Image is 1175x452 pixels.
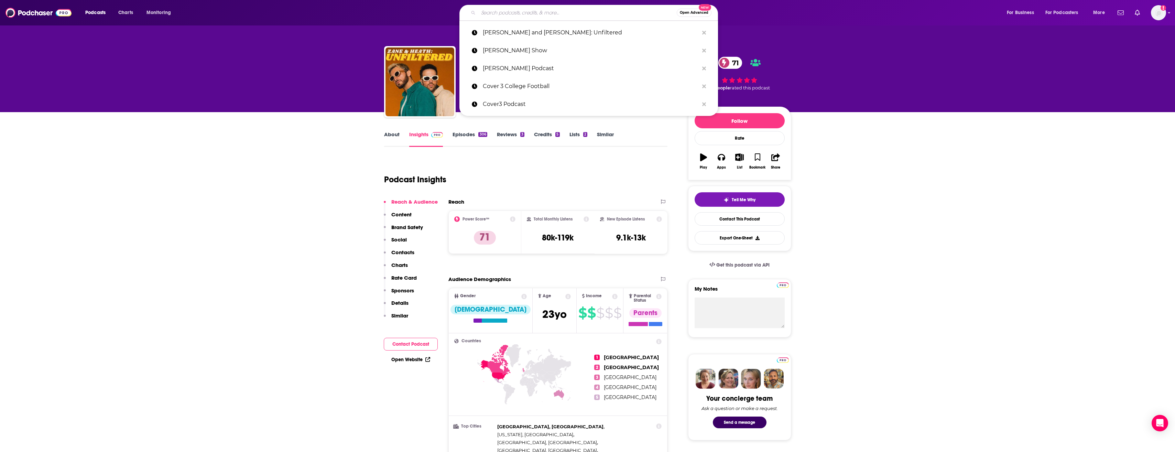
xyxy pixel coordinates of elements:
button: open menu [80,7,115,18]
span: Tell Me Why [732,197,755,203]
span: Podcasts [85,8,106,18]
span: New [699,4,711,11]
button: Send a message [713,417,766,428]
a: Reviews3 [497,131,524,147]
span: [GEOGRAPHIC_DATA], [GEOGRAPHIC_DATA] [497,424,603,429]
div: 306 [478,132,487,137]
div: Search podcasts, credits, & more... [466,5,725,21]
button: Open AdvancedNew [677,9,711,17]
button: Social [384,236,407,249]
button: Brand Safety [384,224,423,237]
span: , [497,423,605,431]
h1: Podcast Insights [384,174,446,185]
span: Charts [118,8,133,18]
button: Bookmark [749,149,766,174]
h2: New Episode Listens [607,217,645,222]
a: Show notifications dropdown [1132,7,1143,19]
span: Monitoring [146,8,171,18]
a: [PERSON_NAME] and [PERSON_NAME]: Unfiltered [459,24,718,42]
span: [GEOGRAPHIC_DATA] [604,374,656,380]
h2: Total Monthly Listens [534,217,573,222]
button: Share [766,149,784,174]
span: $ [587,308,596,319]
input: Search podcasts, credits, & more... [478,7,677,18]
span: Income [586,294,602,298]
img: Podchaser Pro [431,132,443,138]
span: $ [605,308,613,319]
label: My Notes [695,286,785,298]
span: rated this podcast [730,85,770,90]
span: Get this podcast via API [716,262,770,268]
a: Lists2 [569,131,587,147]
p: Charts [391,262,408,268]
p: Social [391,236,407,243]
span: 5 [594,395,600,400]
img: Jules Profile [741,369,761,389]
span: 4 [594,385,600,390]
h3: Top Cities [454,424,494,429]
button: Contact Podcast [384,338,438,351]
img: Podchaser Pro [777,357,789,363]
a: Similar [597,131,614,147]
a: Cover3 Podcast [459,95,718,113]
p: Sponsors [391,287,414,294]
p: Tony Kornheiser Podcast [483,60,699,77]
button: open menu [1088,7,1113,18]
button: Similar [384,312,408,325]
button: open menu [142,7,180,18]
img: User Profile [1151,5,1166,20]
div: List [737,165,742,170]
span: [GEOGRAPHIC_DATA] [604,384,656,390]
span: $ [578,308,587,319]
a: Open Website [391,357,430,363]
div: Ask a question or make a request. [701,406,778,411]
div: Rate [695,131,785,145]
a: 71 [718,57,742,69]
p: Tony Kornheiser Show [483,42,699,60]
a: Contact This Podcast [695,212,785,226]
button: Show profile menu [1151,5,1166,20]
button: Apps [712,149,730,174]
div: Your concierge team [706,394,773,403]
span: Age [543,294,551,298]
a: Credits5 [534,131,559,147]
span: Gender [460,294,476,298]
p: Content [391,211,412,218]
h2: Audience Demographics [448,276,511,282]
p: Cover 3 College Football [483,77,699,95]
span: [GEOGRAPHIC_DATA] [604,394,656,400]
a: [PERSON_NAME] Show [459,42,718,60]
span: , [497,439,598,446]
button: Reach & Audience [384,198,438,211]
span: [GEOGRAPHIC_DATA] [604,354,659,360]
p: 71 [474,231,496,245]
span: For Business [1007,8,1034,18]
img: tell me why sparkle [724,197,729,203]
button: Follow [695,113,785,128]
img: Barbara Profile [718,369,738,389]
button: open menu [1002,7,1043,18]
div: 71 5 peoplerated this podcast [688,52,791,95]
img: Sydney Profile [696,369,716,389]
p: Zane and Heath: Unfiltered [483,24,699,42]
p: Contacts [391,249,414,256]
div: Parents [629,308,662,318]
span: $ [596,308,604,319]
a: Podchaser - Follow, Share and Rate Podcasts [6,6,72,19]
button: List [730,149,748,174]
p: Cover3 Podcast [483,95,699,113]
img: Podchaser Pro [777,282,789,288]
button: Details [384,300,409,312]
a: Get this podcast via API [704,257,775,273]
span: 71 [725,57,742,69]
span: Countries [461,339,481,343]
img: Zane and Heath: Unfiltered [385,47,454,116]
a: [PERSON_NAME] Podcast [459,60,718,77]
button: open menu [1041,7,1088,18]
span: For Podcasters [1045,8,1078,18]
button: tell me why sparkleTell Me Why [695,192,785,207]
span: $ [613,308,621,319]
a: Episodes306 [453,131,487,147]
button: Content [384,211,412,224]
p: Details [391,300,409,306]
